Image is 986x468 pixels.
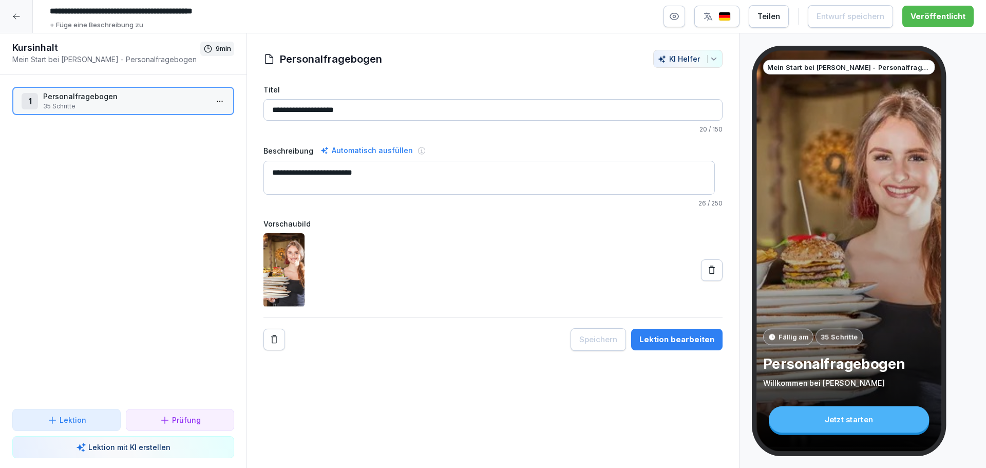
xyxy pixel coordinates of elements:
[43,102,207,111] p: 35 Schritte
[808,5,893,28] button: Entwurf speichern
[749,5,789,28] button: Teilen
[12,87,234,115] div: 1Personalfragebogen35 Schritte
[263,84,723,95] label: Titel
[216,44,231,54] p: 9 min
[318,144,415,157] div: Automatisch ausfüllen
[12,409,121,431] button: Lektion
[12,42,200,54] h1: Kursinhalt
[763,378,935,388] p: Willkommen bei [PERSON_NAME]
[767,62,931,72] p: Mein Start bei [PERSON_NAME] - Personalfragebogen
[263,218,723,229] label: Vorschaubild
[22,93,38,109] div: 1
[280,51,382,67] h1: Personalfragebogen
[88,442,170,453] p: Lektion mit KI erstellen
[763,354,935,372] p: Personalfragebogen
[579,334,617,345] div: Speichern
[817,11,884,22] div: Entwurf speichern
[50,20,143,30] p: + Füge eine Beschreibung zu
[718,12,731,22] img: de.svg
[698,199,706,207] span: 26
[821,332,858,342] p: 35 Schritte
[699,125,707,133] span: 20
[639,334,714,345] div: Lektion bearbeiten
[263,199,723,208] p: / 250
[172,415,201,425] p: Prüfung
[43,91,207,102] p: Personalfragebogen
[60,415,86,425] p: Lektion
[263,329,285,350] button: Remove
[658,54,718,63] div: KI Helfer
[757,11,780,22] div: Teilen
[12,54,200,65] p: Mein Start bei [PERSON_NAME] - Personalfragebogen
[263,233,305,307] img: s7fm8hjwpw4fzp3vkgvk99kr.png
[631,329,723,350] button: Lektion bearbeiten
[126,409,234,431] button: Prüfung
[779,332,808,342] p: Fällig am
[12,436,234,458] button: Lektion mit KI erstellen
[263,145,313,156] label: Beschreibung
[769,406,929,433] div: Jetzt starten
[571,328,626,351] button: Speichern
[263,125,723,134] p: / 150
[653,50,723,68] button: KI Helfer
[911,11,965,22] div: Veröffentlicht
[902,6,974,27] button: Veröffentlicht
